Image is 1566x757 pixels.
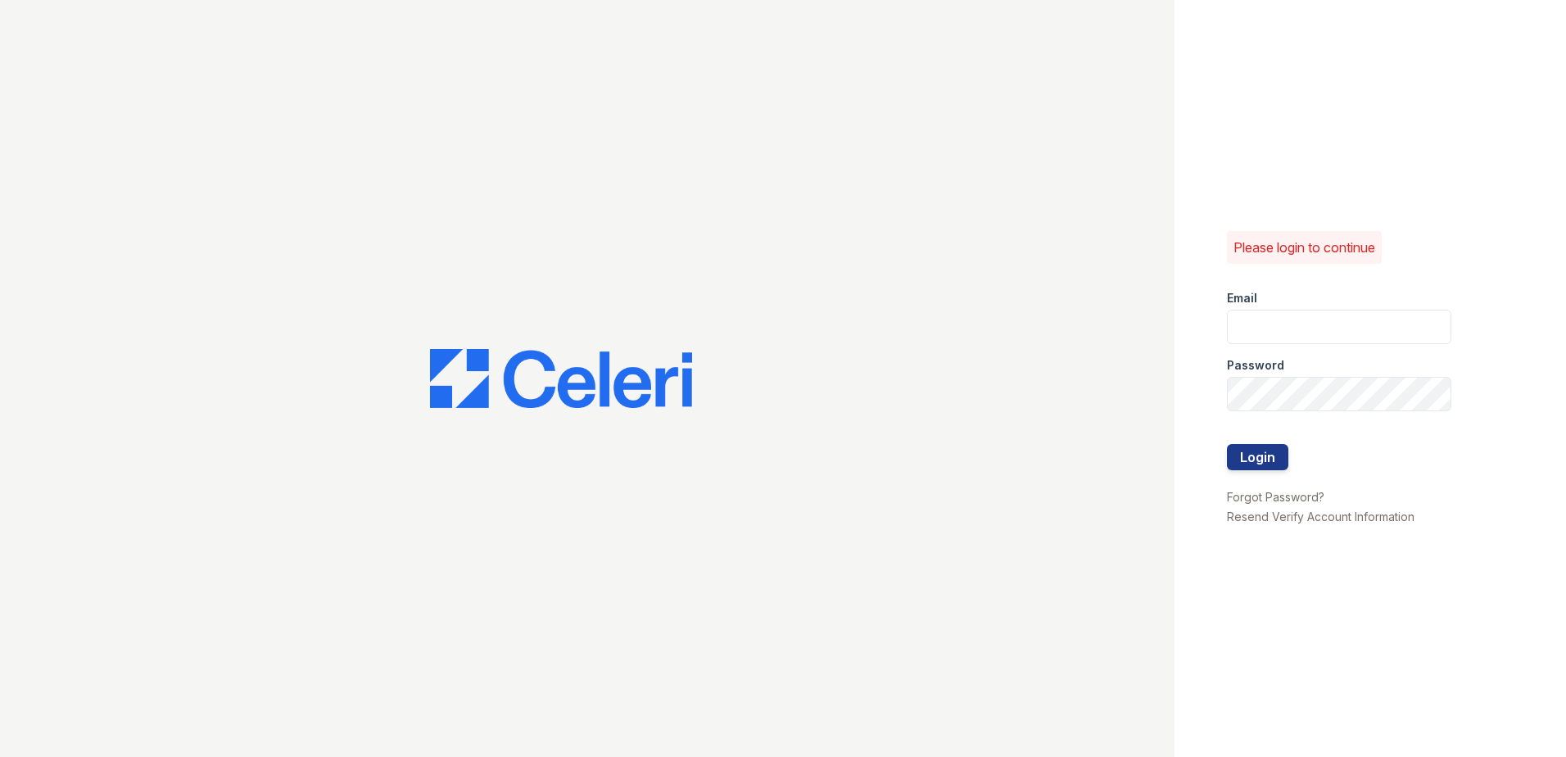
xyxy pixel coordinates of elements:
button: Login [1227,444,1288,470]
label: Email [1227,290,1257,306]
label: Password [1227,357,1284,374]
a: Forgot Password? [1227,490,1324,504]
a: Resend Verify Account Information [1227,510,1414,524]
img: CE_Logo_Blue-a8612792a0a2168367f1c8372b55b34899dd931a85d93a1a3d3e32e68fde9ad4.png [430,349,692,408]
p: Please login to continue [1233,238,1375,257]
